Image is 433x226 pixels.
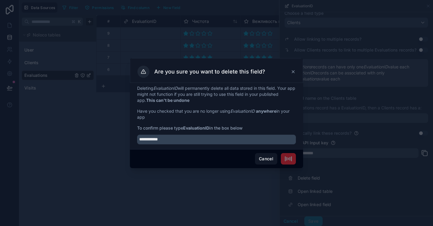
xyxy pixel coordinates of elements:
[183,125,209,130] strong: EvaluationID
[230,108,255,114] em: EvaluationID
[255,153,277,165] button: Cancel
[153,86,178,91] em: EvaluationID
[154,68,265,75] h3: Are you sure you want to delete this field?
[137,108,296,120] p: Have you checked that you are no longer using in your app
[146,98,189,103] strong: This can't be undone
[137,85,296,103] p: Deleting will permanently delete all data stored in this field. Your app might not function if yo...
[256,108,276,114] strong: anywhere
[137,125,296,131] span: To confirm please type in the box below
